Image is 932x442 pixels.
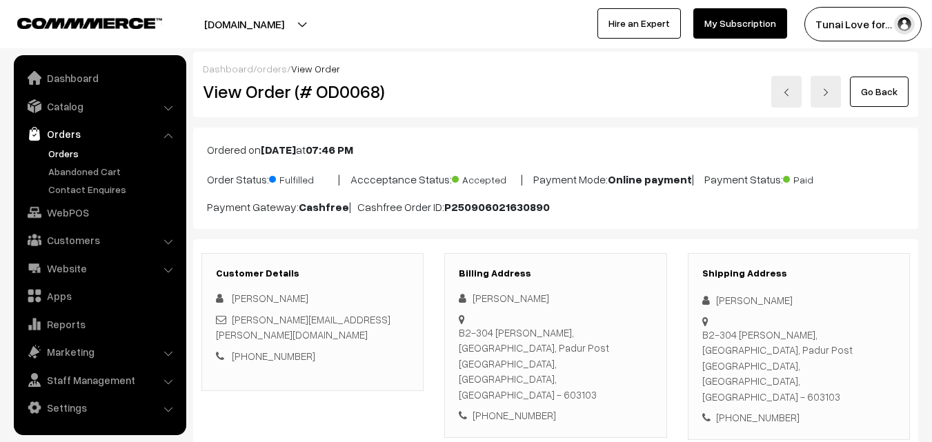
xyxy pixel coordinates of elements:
button: [DOMAIN_NAME] [156,7,333,41]
p: Ordered on at [207,141,904,158]
img: left-arrow.png [782,88,791,97]
a: Orders [45,146,181,161]
a: Marketing [17,339,181,364]
span: Paid [783,169,852,187]
a: Staff Management [17,368,181,392]
p: Order Status: | Accceptance Status: | Payment Mode: | Payment Status: [207,169,904,188]
a: Hire an Expert [597,8,681,39]
a: Website [17,256,181,281]
a: Apps [17,283,181,308]
a: Dashboard [203,63,253,74]
div: [PHONE_NUMBER] [459,408,652,423]
a: Abandoned Cart [45,164,181,179]
div: [PERSON_NAME] [459,290,652,306]
a: Go Back [850,77,909,107]
a: orders [257,63,287,74]
a: Customers [17,228,181,252]
span: View Order [291,63,340,74]
a: WebPOS [17,200,181,225]
h3: Shipping Address [702,268,895,279]
img: user [894,14,915,34]
img: COMMMERCE [17,18,162,28]
span: [PERSON_NAME] [232,292,308,304]
a: [PHONE_NUMBER] [232,350,315,362]
div: / / [203,61,909,76]
a: Catalog [17,94,181,119]
a: Reports [17,312,181,336]
b: Cashfree [299,200,349,214]
p: Payment Gateway: | Cashfree Order ID: [207,199,904,215]
a: [PERSON_NAME][EMAIL_ADDRESS][PERSON_NAME][DOMAIN_NAME] [216,313,390,341]
a: Orders [17,121,181,146]
img: right-arrow.png [822,88,830,97]
button: Tunai Love for… [804,7,922,41]
h2: View Order (# OD0068) [203,81,424,102]
span: Fulfilled [269,169,338,187]
h3: Billing Address [459,268,652,279]
b: P250906021630890 [444,200,550,214]
b: 07:46 PM [306,143,353,157]
a: Contact Enquires [45,182,181,197]
a: Settings [17,395,181,420]
div: B2-304 [PERSON_NAME], [GEOGRAPHIC_DATA], Padur Post [GEOGRAPHIC_DATA], [GEOGRAPHIC_DATA], [GEOGRA... [702,327,895,405]
a: My Subscription [693,8,787,39]
a: Dashboard [17,66,181,90]
div: B2-304 [PERSON_NAME], [GEOGRAPHIC_DATA], Padur Post [GEOGRAPHIC_DATA], [GEOGRAPHIC_DATA], [GEOGRA... [459,325,652,403]
b: Online payment [608,172,692,186]
span: Accepted [452,169,521,187]
div: [PHONE_NUMBER] [702,410,895,425]
b: [DATE] [261,143,296,157]
h3: Customer Details [216,268,409,279]
div: [PERSON_NAME] [702,292,895,308]
a: COMMMERCE [17,14,138,30]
